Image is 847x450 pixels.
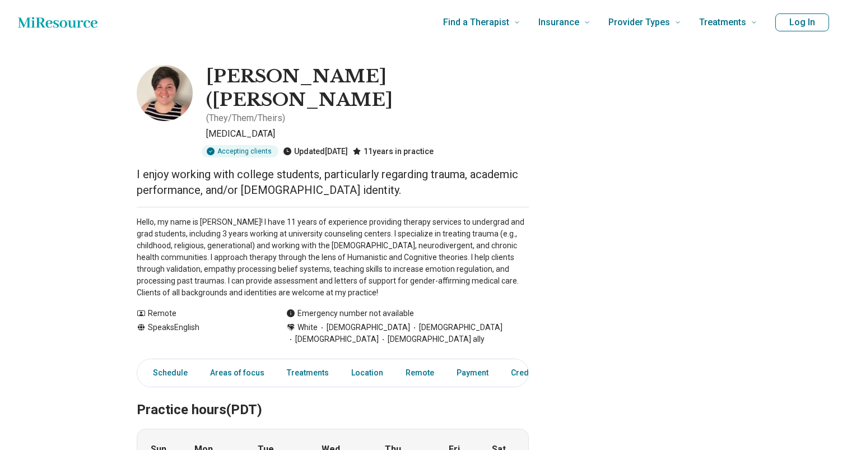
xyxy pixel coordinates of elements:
[379,333,485,345] span: [DEMOGRAPHIC_DATA] ally
[286,333,379,345] span: [DEMOGRAPHIC_DATA]
[318,322,410,333] span: [DEMOGRAPHIC_DATA]
[280,361,336,384] a: Treatments
[137,65,193,121] img: Elizabeth Sokolowski, Psychologist
[137,216,529,299] p: Hello, my name is [PERSON_NAME]! I have 11 years of experience providing therapy services to unde...
[137,166,529,198] p: I enjoy working with college students, particularly regarding trauma, academic performance, and/o...
[450,361,495,384] a: Payment
[297,322,318,333] span: White
[137,374,529,420] h2: Practice hours (PDT)
[137,322,264,345] div: Speaks English
[286,308,414,319] div: Emergency number not available
[410,322,502,333] span: [DEMOGRAPHIC_DATA]
[504,361,560,384] a: Credentials
[608,15,670,30] span: Provider Types
[538,15,579,30] span: Insurance
[345,361,390,384] a: Location
[137,308,264,319] div: Remote
[206,112,285,125] p: ( They/Them/Theirs )
[202,145,278,157] div: Accepting clients
[443,15,509,30] span: Find a Therapist
[18,11,97,34] a: Home page
[206,127,529,141] p: [MEDICAL_DATA]
[699,15,746,30] span: Treatments
[399,361,441,384] a: Remote
[352,145,434,157] div: 11 years in practice
[206,65,529,112] h1: [PERSON_NAME] ([PERSON_NAME]
[283,145,348,157] div: Updated [DATE]
[203,361,271,384] a: Areas of focus
[775,13,829,31] button: Log In
[139,361,194,384] a: Schedule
